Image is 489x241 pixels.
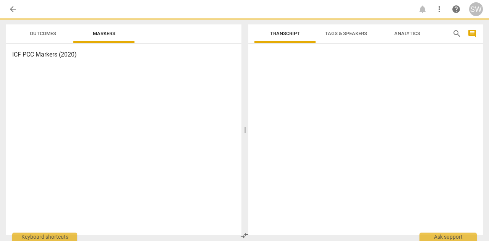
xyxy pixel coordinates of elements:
[452,29,461,38] span: search
[469,2,483,16] button: SW
[325,31,367,36] span: Tags & Speakers
[8,5,18,14] span: arrow_back
[419,233,477,241] div: Ask support
[30,31,56,36] span: Outcomes
[451,27,463,40] button: Search
[452,5,461,14] span: help
[12,233,77,241] div: Keyboard shortcuts
[468,29,477,38] span: comment
[394,31,420,36] span: Analytics
[93,31,115,36] span: Markers
[270,31,300,36] span: Transcript
[240,231,249,240] span: compare_arrows
[449,2,463,16] a: Help
[466,27,478,40] button: Show/Hide comments
[435,5,444,14] span: more_vert
[12,50,235,59] h3: ICF PCC Markers (2020)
